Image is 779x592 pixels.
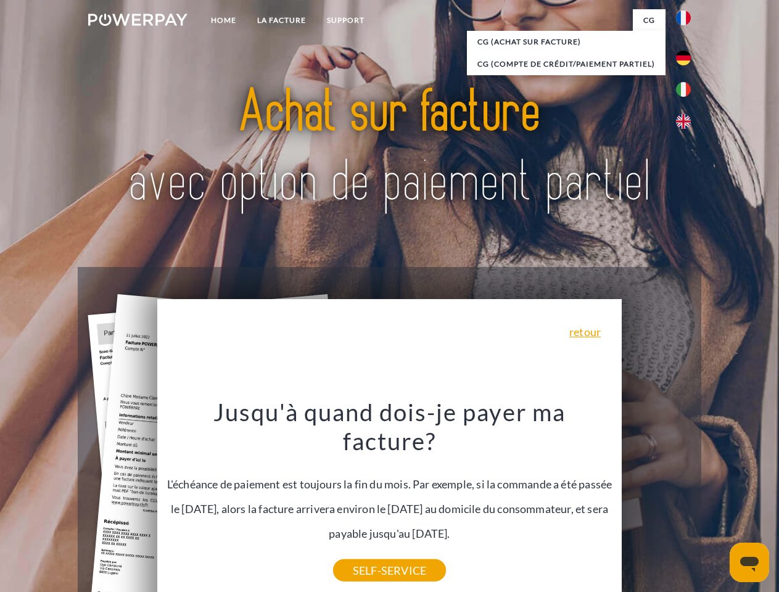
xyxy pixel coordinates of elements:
[676,10,691,25] img: fr
[676,51,691,65] img: de
[569,326,601,337] a: retour
[676,114,691,129] img: en
[165,397,615,456] h3: Jusqu'à quand dois-je payer ma facture?
[200,9,247,31] a: Home
[467,31,666,53] a: CG (achat sur facture)
[247,9,316,31] a: LA FACTURE
[165,397,615,570] div: L'échéance de paiement est toujours la fin du mois. Par exemple, si la commande a été passée le [...
[633,9,666,31] a: CG
[316,9,375,31] a: Support
[88,14,188,26] img: logo-powerpay-white.svg
[333,559,446,582] a: SELF-SERVICE
[118,59,661,236] img: title-powerpay_fr.svg
[676,82,691,97] img: it
[730,543,769,582] iframe: Button to launch messaging window
[467,53,666,75] a: CG (Compte de crédit/paiement partiel)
